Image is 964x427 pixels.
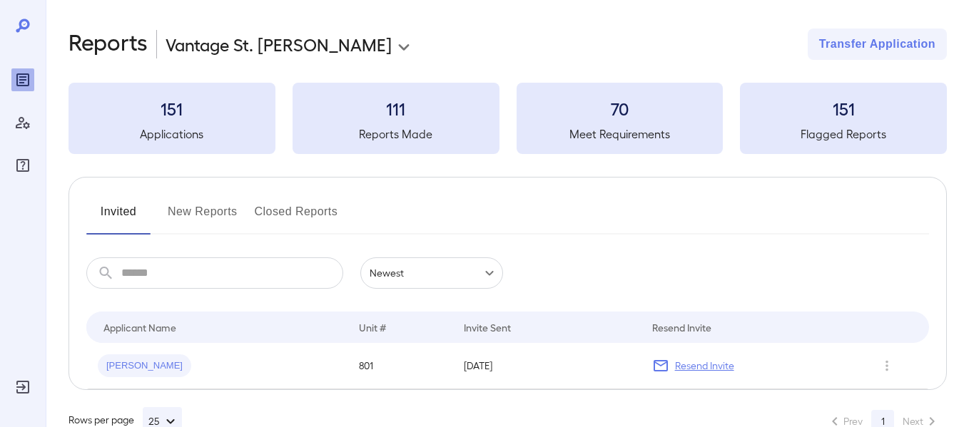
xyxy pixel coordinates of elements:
h2: Reports [69,29,148,60]
h5: Flagged Reports [740,125,947,143]
button: Row Actions [876,354,898,377]
h5: Meet Requirements [517,125,724,143]
button: Invited [86,200,151,235]
h3: 70 [517,97,724,120]
p: Resend Invite [675,359,734,373]
div: Reports [11,68,34,91]
button: New Reports [168,200,238,235]
div: Newest [360,257,503,289]
div: Resend Invite [652,319,711,336]
button: Transfer Application [808,29,947,60]
h3: 151 [740,97,947,120]
h3: 111 [293,97,499,120]
button: Closed Reports [255,200,338,235]
h5: Reports Made [293,125,499,143]
h5: Applications [69,125,275,143]
td: [DATE] [452,343,641,389]
p: Vantage St. [PERSON_NAME] [166,33,392,56]
span: [PERSON_NAME] [98,359,191,373]
div: FAQ [11,154,34,177]
div: Manage Users [11,111,34,134]
summary: 151Applications111Reports Made70Meet Requirements151Flagged Reports [69,83,947,154]
div: Applicant Name [103,319,176,336]
h3: 151 [69,97,275,120]
div: Invite Sent [464,319,511,336]
div: Log Out [11,376,34,398]
div: Unit # [359,319,386,336]
td: 801 [347,343,452,389]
